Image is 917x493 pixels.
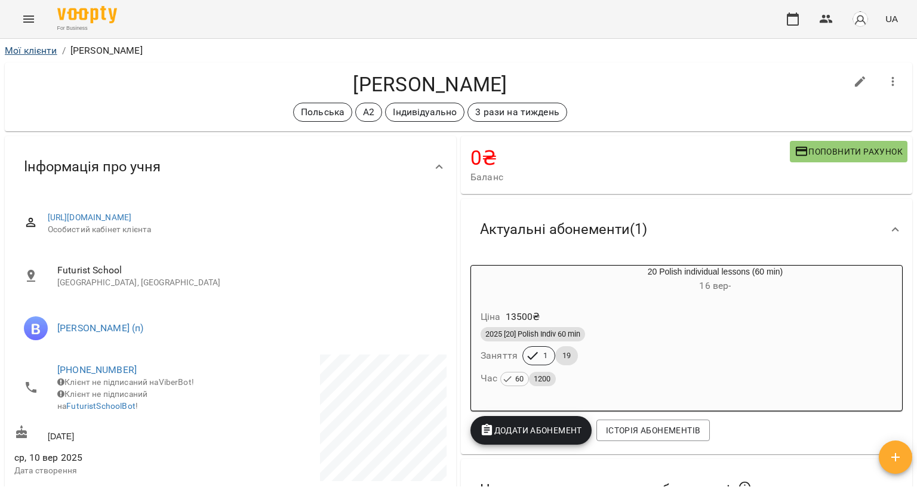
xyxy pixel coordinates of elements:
span: Клієнт не підписаний на ! [57,389,147,411]
span: Баланс [470,170,790,184]
img: Voopty Logo [57,6,117,23]
a: FuturistSchoolBot [66,401,136,411]
div: [DATE] [12,423,230,445]
button: Поповнити рахунок [790,141,907,162]
div: 20 Polish individual lessons (60 min) [528,266,902,294]
span: 1200 [529,372,556,386]
span: 1 [536,350,555,361]
div: A2 [355,103,382,122]
div: 20 Polish individual lessons (60 min) [471,266,528,294]
span: Інформація про учня [24,158,161,176]
button: Menu [14,5,43,33]
a: [PERSON_NAME] (п) [57,322,144,334]
p: 3 рази на тиждень [475,105,559,119]
nav: breadcrumb [5,44,912,58]
span: Актуальні абонементи ( 1 ) [480,220,647,239]
h4: 0 ₴ [470,146,790,170]
p: [GEOGRAPHIC_DATA], [GEOGRAPHIC_DATA] [57,277,437,289]
div: Інформація про учня [5,136,456,198]
span: 60 [510,372,528,386]
div: 3 рази на тиждень [467,103,567,122]
img: Михайлюк Владислав Віталійович (п) [24,316,48,340]
span: Клієнт не підписаний на ViberBot! [57,377,194,387]
p: A2 [363,105,374,119]
p: Індивідуально [393,105,457,119]
a: [PHONE_NUMBER] [57,364,137,375]
div: Польська [293,103,352,122]
h6: Час [481,370,556,387]
button: Історія абонементів [596,420,710,441]
span: Додати Абонемент [480,423,582,437]
span: ср, 10 вер 2025 [14,451,228,465]
a: Мої клієнти [5,45,57,56]
h4: [PERSON_NAME] [14,72,846,97]
span: UA [885,13,898,25]
button: UA [881,8,903,30]
button: Додати Абонемент [470,416,592,445]
h6: Заняття [481,347,518,364]
span: 2025 [20] Polish Indiv 60 min [481,329,585,340]
span: Історія абонементів [606,423,700,437]
span: Futurist School [57,263,437,278]
img: avatar_s.png [852,11,869,27]
p: Дата створення [14,465,228,477]
h6: Ціна [481,309,501,325]
p: 13500 ₴ [506,310,540,324]
span: 19 [555,350,578,361]
div: Актуальні абонементи(1) [461,199,912,260]
button: 20 Polish individual lessons (60 min)16 вер- Ціна13500₴2025 [20] Polish Indiv 60 minЗаняття119Час... [471,266,902,401]
p: [PERSON_NAME] [70,44,143,58]
div: Індивідуально [385,103,464,122]
span: 16 вер - [699,280,731,291]
span: Поповнити рахунок [795,144,903,159]
p: Польська [301,105,344,119]
span: For Business [57,24,117,32]
a: [URL][DOMAIN_NAME] [48,212,132,222]
span: Особистий кабінет клієнта [48,224,437,236]
li: / [62,44,66,58]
